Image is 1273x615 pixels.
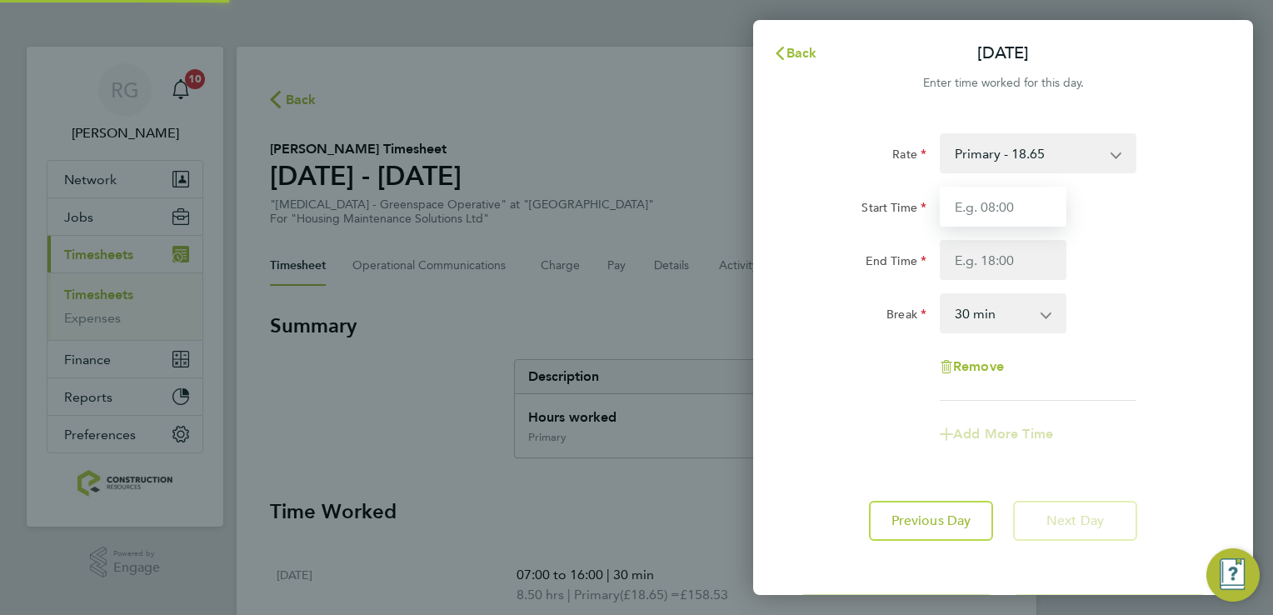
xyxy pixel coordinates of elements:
input: E.g. 18:00 [940,240,1066,280]
div: Enter time worked for this day. [753,73,1253,93]
label: End Time [866,253,926,273]
span: Back [786,45,817,61]
button: Engage Resource Center [1206,548,1260,602]
span: Remove [953,358,1004,374]
label: Break [886,307,926,327]
button: Remove [940,360,1004,373]
input: E.g. 08:00 [940,187,1066,227]
label: Rate [892,147,926,167]
button: Back [756,37,834,70]
label: Start Time [861,200,926,220]
span: Previous Day [891,512,971,529]
p: [DATE] [977,42,1029,65]
button: Previous Day [869,501,993,541]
